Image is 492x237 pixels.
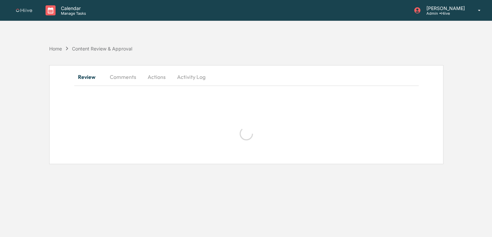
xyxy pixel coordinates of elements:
button: Review [74,69,104,85]
p: [PERSON_NAME] [421,5,468,11]
button: Actions [142,69,172,85]
div: secondary tabs example [74,69,419,85]
p: Admin • Hiive [421,11,468,16]
div: Content Review & Approval [72,46,132,51]
p: Calendar [56,5,89,11]
div: Home [49,46,62,51]
p: Manage Tasks [56,11,89,16]
button: Activity Log [172,69,211,85]
img: logo [16,9,32,12]
button: Comments [104,69,142,85]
